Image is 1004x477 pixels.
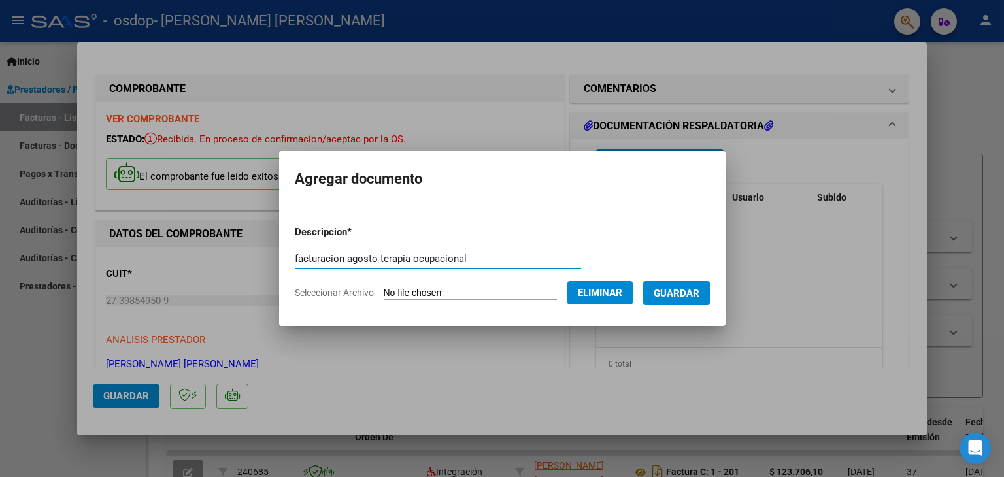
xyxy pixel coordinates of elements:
h2: Agregar documento [295,167,710,191]
button: Guardar [643,281,710,305]
div: Open Intercom Messenger [960,433,991,464]
button: Eliminar [567,281,633,304]
p: Descripcion [295,225,420,240]
span: Eliminar [578,287,622,299]
span: Seleccionar Archivo [295,288,374,298]
span: Guardar [654,288,699,299]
